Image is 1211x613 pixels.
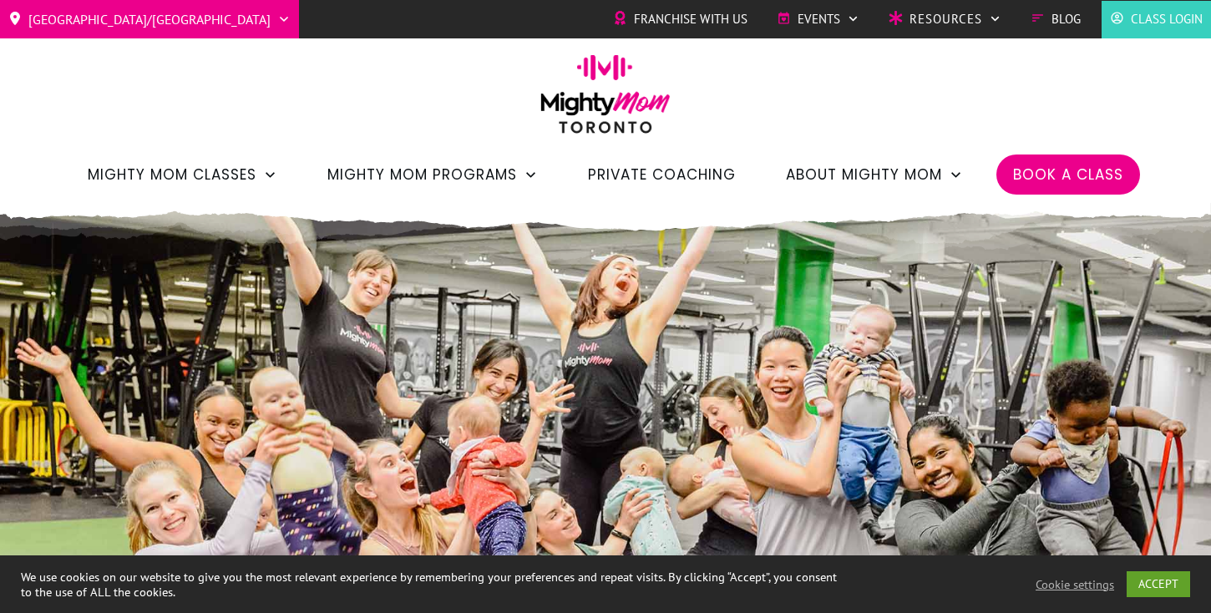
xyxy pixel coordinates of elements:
[1131,7,1203,32] span: Class Login
[88,160,277,189] a: Mighty Mom Classes
[327,160,517,189] span: Mighty Mom Programs
[786,160,942,189] span: About Mighty Mom
[8,6,291,33] a: [GEOGRAPHIC_DATA]/[GEOGRAPHIC_DATA]
[777,7,859,32] a: Events
[634,7,747,32] span: Franchise with Us
[327,160,538,189] a: Mighty Mom Programs
[1031,7,1081,32] a: Blog
[588,160,736,189] a: Private Coaching
[1127,571,1190,597] a: ACCEPT
[1036,577,1114,592] a: Cookie settings
[28,6,271,33] span: [GEOGRAPHIC_DATA]/[GEOGRAPHIC_DATA]
[1110,7,1203,32] a: Class Login
[889,7,1001,32] a: Resources
[798,7,840,32] span: Events
[21,570,839,600] div: We use cookies on our website to give you the most relevant experience by remembering your prefer...
[613,7,747,32] a: Franchise with Us
[1051,7,1081,32] span: Blog
[88,160,256,189] span: Mighty Mom Classes
[1013,160,1123,189] a: Book a Class
[786,160,963,189] a: About Mighty Mom
[910,7,982,32] span: Resources
[532,54,679,145] img: mightymom-logo-toronto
